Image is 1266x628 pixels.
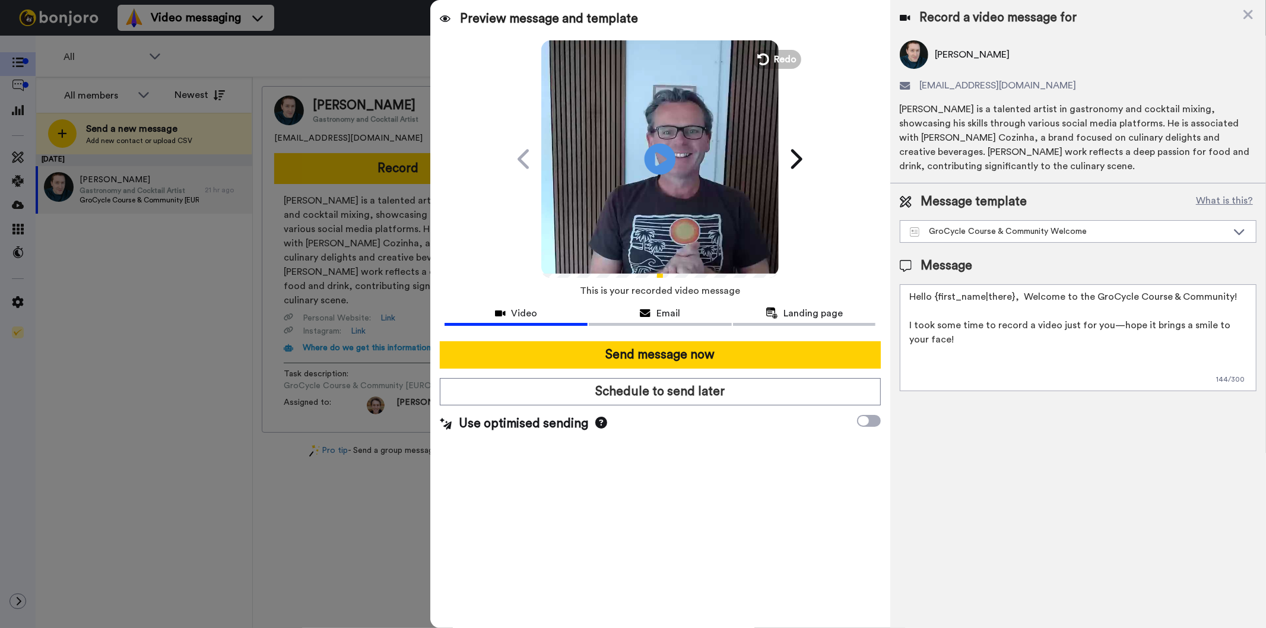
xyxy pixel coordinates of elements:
span: Video [512,306,538,321]
div: GroCycle Course & Community Welcome [910,226,1227,237]
div: [PERSON_NAME] is a talented artist in gastronomy and cocktail mixing, showcasing his skills throu... [900,102,1257,173]
span: Landing page [784,306,843,321]
button: What is this? [1192,193,1257,211]
span: This is your recorded video message [580,278,740,304]
textarea: Hello {first_name|there}, Welcome to the GroCycle Course & Community! I took some time to record ... [900,284,1257,391]
span: Message template [921,193,1027,211]
span: Message [921,257,973,275]
button: Send message now [440,341,880,369]
button: Schedule to send later [440,378,880,405]
img: Message-temps.svg [910,227,920,237]
span: [EMAIL_ADDRESS][DOMAIN_NAME] [920,78,1077,93]
span: Email [656,306,680,321]
span: Use optimised sending [459,415,588,433]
